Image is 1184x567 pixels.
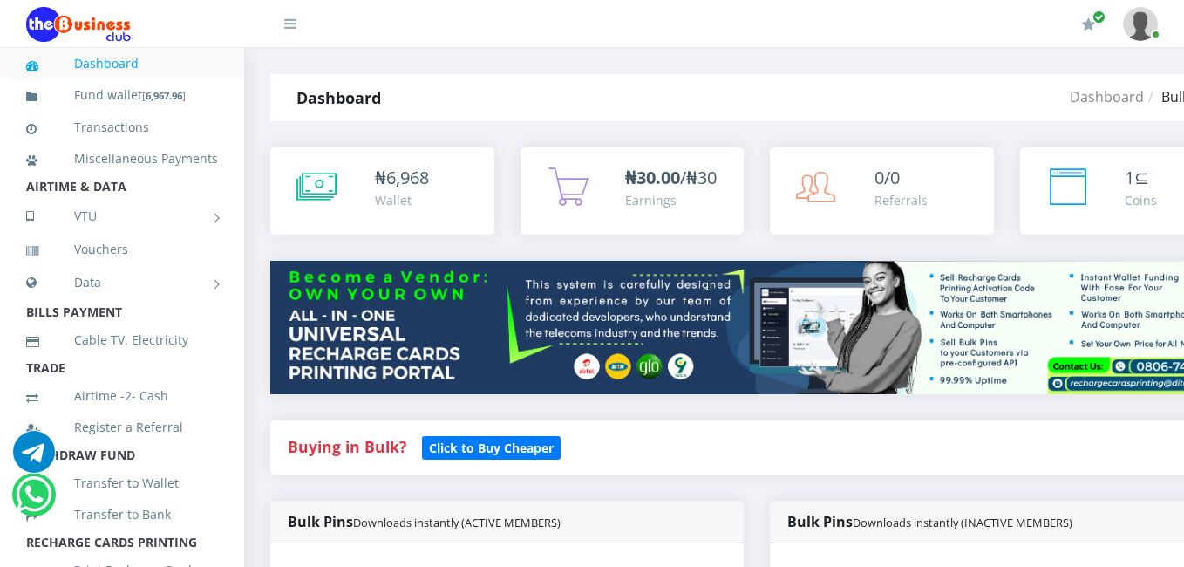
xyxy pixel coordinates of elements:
a: Chat for support [13,444,55,473]
a: Airtime -2- Cash [26,376,218,416]
i: Renew/Upgrade Subscription [1082,17,1095,31]
a: Chat for support [16,487,51,516]
a: Transfer to Bank [26,495,218,535]
a: 0/0 Referrals [770,147,994,235]
span: 1 [1125,166,1134,189]
div: Referrals [874,191,928,209]
small: Downloads instantly (INACTIVE MEMBERS) [853,515,1072,530]
b: Click to Buy Cheaper [429,440,554,456]
a: Click to Buy Cheaper [422,436,561,457]
span: /₦30 [625,166,717,189]
strong: Buying in Bulk? [288,436,406,457]
a: Data [26,261,218,304]
a: ₦30.00/₦30 Earnings [521,147,745,235]
a: Register a Referral [26,407,218,447]
span: 6,968 [386,166,429,189]
img: Logo [26,7,131,42]
a: ₦6,968 Wallet [270,147,494,235]
a: Cable TV, Electricity [26,320,218,360]
div: Earnings [625,191,717,209]
b: 6,967.96 [146,89,182,102]
strong: Bulk Pins [787,512,1072,531]
div: Coins [1125,191,1157,209]
a: Miscellaneous Payments [26,139,218,179]
span: Renew/Upgrade Subscription [1092,10,1106,24]
a: Vouchers [26,229,218,270]
small: [ ] [142,89,186,102]
b: ₦30.00 [625,166,680,189]
a: Dashboard [26,44,218,84]
div: ₦ [375,165,429,191]
a: Transfer to Wallet [26,463,218,503]
div: Wallet [375,191,429,209]
strong: Bulk Pins [288,512,561,531]
a: VTU [26,195,218,238]
strong: Dashboard [296,87,381,108]
img: User [1123,7,1158,41]
span: 0/0 [874,166,900,189]
div: ⊆ [1125,165,1157,191]
a: Dashboard [1070,87,1144,106]
small: Downloads instantly (ACTIVE MEMBERS) [353,515,561,530]
a: Fund wallet[6,967.96] [26,75,218,116]
a: Transactions [26,107,218,147]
